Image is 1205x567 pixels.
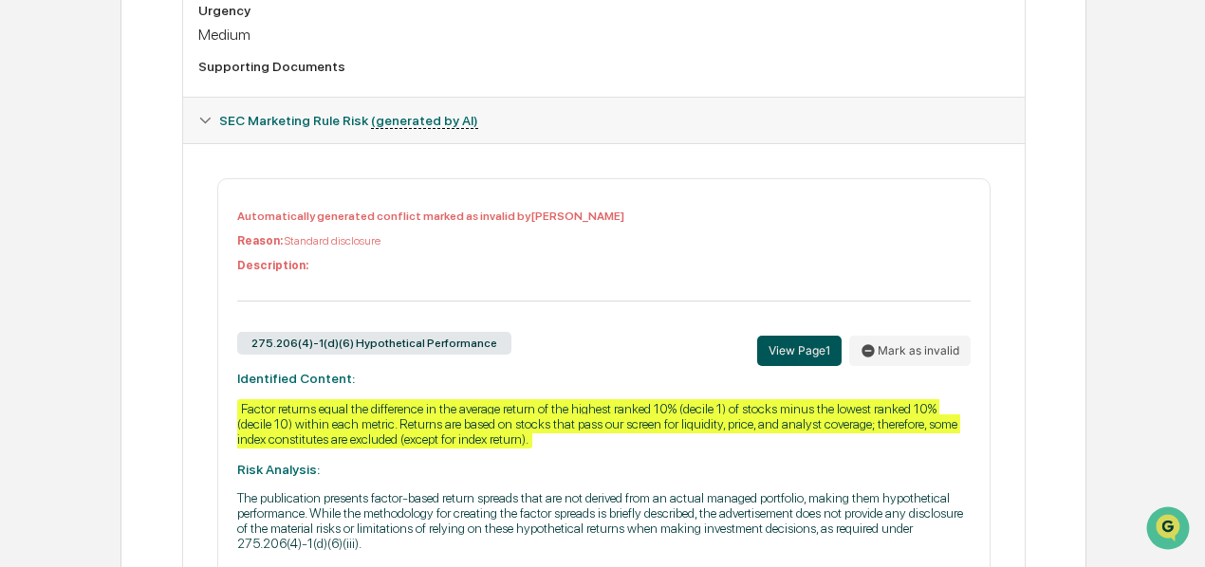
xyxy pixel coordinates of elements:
[19,39,345,69] p: How can we help?
[19,276,34,291] div: 🔎
[237,371,355,386] strong: Identified Content:
[65,163,240,178] div: We're available if you need us!
[38,238,122,257] span: Preclearance
[237,462,320,477] strong: Risk Analysis:
[65,144,311,163] div: Start new chat
[130,230,243,265] a: 🗄️Attestations
[237,490,971,551] p: The publication presents factor-based return spreads that are not derived from an actual managed ...
[237,234,971,247] p: Standard disclosure
[157,238,235,257] span: Attestations
[237,259,308,272] b: Description:
[134,320,230,335] a: Powered byPylon
[219,113,478,128] span: SEC Marketing Rule Risk
[237,234,283,247] b: Reason:
[323,150,345,173] button: Start new chat
[849,336,971,366] button: Mark as invalid
[198,59,1010,74] div: Supporting Documents
[38,274,120,293] span: Data Lookup
[371,113,478,129] u: (generated by AI)
[189,320,230,335] span: Pylon
[757,336,842,366] button: View Page1
[1144,504,1196,556] iframe: Open customer support
[237,399,960,448] div: Factor returns equal the difference in the average return of the highest ranked 10% (decile 1) of...
[183,98,1025,143] div: SEC Marketing Rule Risk (generated by AI)
[19,144,53,178] img: 1746055101610-c473b297-6a78-478c-a979-82029cc54cd1
[11,230,130,265] a: 🖐️Preclearance
[19,240,34,255] div: 🖐️
[198,3,1010,18] div: Urgency
[198,26,1010,44] div: Medium
[11,266,127,301] a: 🔎Data Lookup
[237,332,511,355] div: 275.206(4)-1(d)(6) Hypothetical Performance
[138,240,153,255] div: 🗄️
[237,210,971,223] p: Automatically generated conflict marked as invalid by [PERSON_NAME]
